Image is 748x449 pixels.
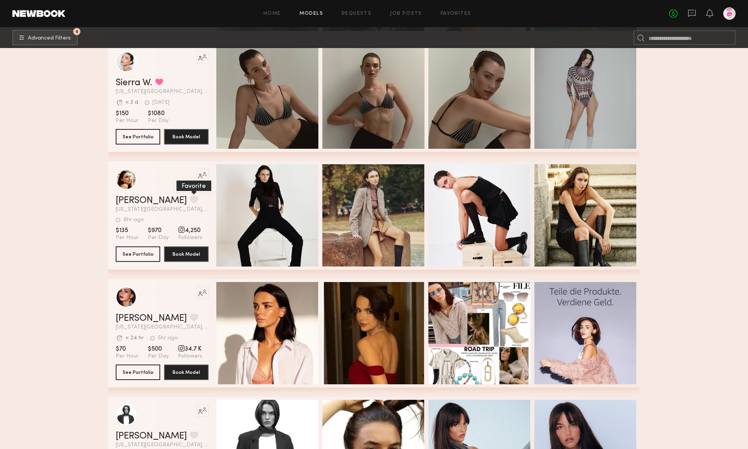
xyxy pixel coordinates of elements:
span: $135 [116,227,139,234]
button: Book Model [164,365,209,380]
a: Job Posts [390,11,422,16]
span: Advanced Filters [28,36,71,41]
div: 8hr ago [123,217,144,223]
a: [PERSON_NAME] [116,314,187,323]
span: 5 [76,30,78,33]
span: [US_STATE][GEOGRAPHIC_DATA], [GEOGRAPHIC_DATA] [116,89,209,95]
div: [DATE] [152,100,169,105]
a: Sierra W. [116,78,152,88]
a: [PERSON_NAME] [116,432,187,441]
span: [US_STATE][GEOGRAPHIC_DATA], [GEOGRAPHIC_DATA] [116,442,209,448]
span: Per Day [148,234,169,241]
span: [US_STATE][GEOGRAPHIC_DATA], [GEOGRAPHIC_DATA] [116,325,209,330]
span: 4,250 [178,227,202,234]
span: $70 [116,345,139,353]
div: < 3 d [125,100,138,105]
button: See Portfolio [116,246,160,262]
span: $500 [148,345,169,353]
span: Followers [178,353,202,360]
span: $1080 [148,110,169,117]
button: See Portfolio [116,129,160,145]
span: $150 [116,110,139,117]
a: Models [300,11,323,16]
span: Per Hour [116,353,139,360]
a: Requests [342,11,371,16]
button: 5Advanced Filters [12,30,78,45]
a: [PERSON_NAME] [116,196,187,205]
span: Per Hour [116,234,139,241]
div: 5hr ago [158,335,178,341]
span: $970 [148,227,169,234]
span: [US_STATE][GEOGRAPHIC_DATA], [GEOGRAPHIC_DATA] [116,207,209,212]
span: Per Day [148,117,169,124]
a: Favorites [441,11,471,16]
a: Home [264,11,281,16]
button: Book Model [164,246,209,262]
span: Followers [178,234,202,241]
span: Per Day [148,353,169,360]
div: < 24 hr [125,335,144,341]
button: Book Model [164,129,209,145]
span: Per Hour [116,117,139,124]
span: 34.7 K [178,345,202,353]
button: See Portfolio [116,365,160,380]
